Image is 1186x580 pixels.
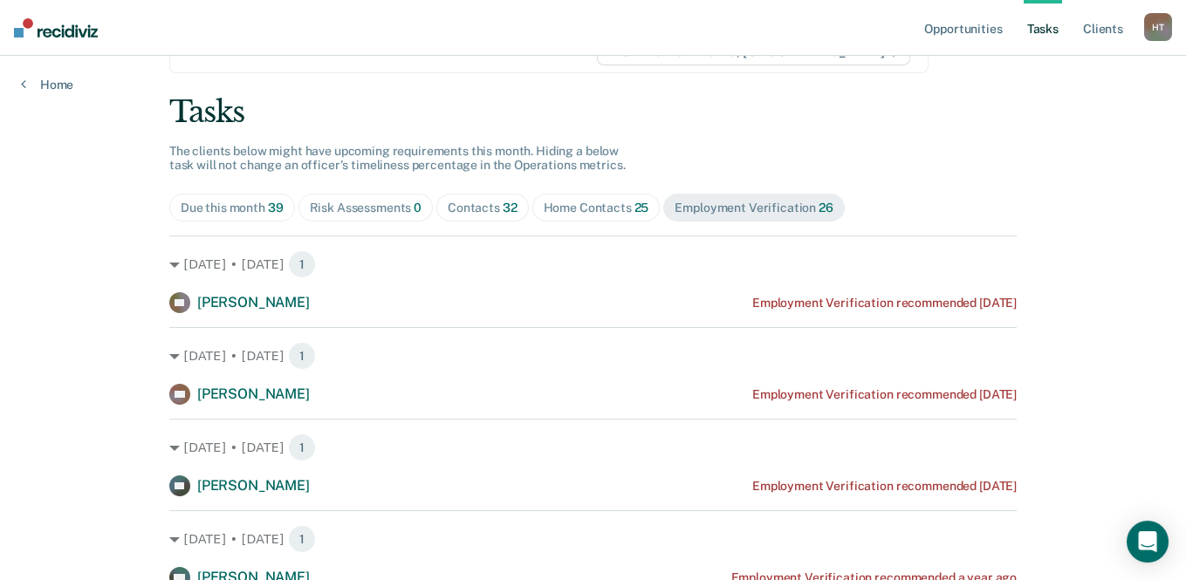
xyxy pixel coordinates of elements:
[1127,521,1169,563] div: Open Intercom Messenger
[169,250,1017,278] div: [DATE] • [DATE] 1
[169,144,626,173] span: The clients below might have upcoming requirements this month. Hiding a below task will not chang...
[675,201,833,215] div: Employment Verification
[414,201,422,215] span: 0
[288,525,316,553] span: 1
[197,477,310,494] span: [PERSON_NAME]
[634,201,649,215] span: 25
[752,296,1017,310] div: Employment Verification recommended [DATE]
[1144,13,1172,41] button: HT
[14,18,98,38] img: Recidiviz
[169,433,1017,461] div: [DATE] • [DATE] 1
[752,387,1017,402] div: Employment Verification recommended [DATE]
[197,386,310,402] span: [PERSON_NAME]
[288,250,316,278] span: 1
[268,201,284,215] span: 39
[169,94,1017,130] div: Tasks
[288,433,316,461] span: 1
[181,201,284,215] div: Due this month
[448,201,518,215] div: Contacts
[819,201,833,215] span: 26
[310,201,422,215] div: Risk Assessments
[21,77,73,92] a: Home
[197,294,310,310] span: [PERSON_NAME]
[503,201,518,215] span: 32
[288,342,316,370] span: 1
[544,201,649,215] div: Home Contacts
[169,342,1017,370] div: [DATE] • [DATE] 1
[1144,13,1172,41] div: H T
[169,525,1017,553] div: [DATE] • [DATE] 1
[752,479,1017,494] div: Employment Verification recommended [DATE]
